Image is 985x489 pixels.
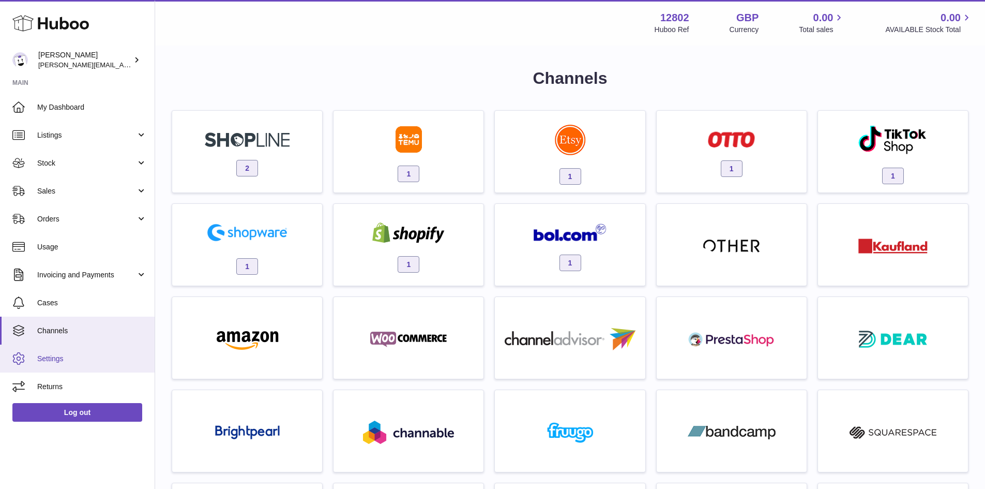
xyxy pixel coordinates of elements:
a: woocommerce [339,302,478,374]
span: Invoicing and Payments [37,270,136,280]
img: roseta-dear [856,328,930,351]
img: squarespace [849,422,937,443]
a: roseta-shopware 1 [177,209,317,280]
img: roseta-brightpearl [215,425,280,440]
h1: Channels [172,67,968,90]
span: 1 [882,168,904,184]
span: Settings [37,354,147,364]
img: roseta-bol [534,224,607,242]
img: roseta-etsy [555,124,586,155]
a: roseta-tiktokshop 1 [823,116,963,187]
span: Listings [37,130,136,140]
a: roseta-etsy 1 [500,116,640,187]
span: Total sales [799,25,845,35]
a: roseta-otto 1 [662,116,801,187]
a: roseta-dear [823,302,963,374]
a: roseta-shopline 2 [177,116,317,187]
strong: GBP [736,11,759,25]
img: roseta-shopware [203,220,291,245]
img: roseta-kaufland [858,239,928,254]
a: other [662,209,801,280]
span: Sales [37,186,136,196]
span: 1 [559,168,581,185]
a: roseta-channable [339,395,478,467]
span: Usage [37,242,147,252]
span: 1 [236,258,258,275]
img: shopify [365,223,452,243]
a: fruugo [500,395,640,467]
span: Stock [37,158,136,168]
div: Currency [730,25,759,35]
span: Returns [37,382,147,392]
span: 1 [721,160,742,177]
a: roseta-channel-advisor [500,302,640,374]
span: My Dashboard [37,102,147,112]
img: roseta-otto [708,131,755,147]
a: bandcamp [662,395,801,467]
a: shopify 1 [339,209,478,280]
img: roseta-prestashop [688,329,776,350]
span: 0.00 [813,11,834,25]
span: Channels [37,326,147,336]
img: fruugo [526,422,614,443]
img: jason.devine@huboo.com [12,52,28,68]
span: 1 [398,256,419,273]
strong: 12802 [660,11,689,25]
img: roseta-tiktokshop [858,125,928,155]
img: amazon [203,329,291,350]
a: amazon [177,302,317,374]
span: 1 [559,255,581,271]
a: roseta-prestashop [662,302,801,374]
div: Huboo Ref [655,25,689,35]
img: other [703,239,760,254]
span: Cases [37,298,147,308]
a: roseta-brightpearl [177,395,317,467]
a: roseta-kaufland [823,209,963,280]
span: [PERSON_NAME][EMAIL_ADDRESS][PERSON_NAME][DOMAIN_NAME] [38,61,263,69]
span: 2 [236,160,258,176]
a: squarespace [823,395,963,467]
div: [PERSON_NAME] [38,50,131,70]
img: roseta-temu [396,126,422,153]
a: roseta-bol 1 [500,209,640,280]
img: woocommerce [365,329,452,350]
a: Log out [12,403,142,422]
a: 0.00 Total sales [799,11,845,35]
span: AVAILABLE Stock Total [885,25,973,35]
span: 1 [398,166,419,182]
img: roseta-shopline [205,132,290,147]
a: 0.00 AVAILABLE Stock Total [885,11,973,35]
span: Orders [37,214,136,224]
img: bandcamp [688,422,776,443]
span: 0.00 [941,11,961,25]
a: roseta-temu 1 [339,116,478,187]
img: roseta-channable [363,421,454,444]
img: roseta-channel-advisor [505,328,635,350]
